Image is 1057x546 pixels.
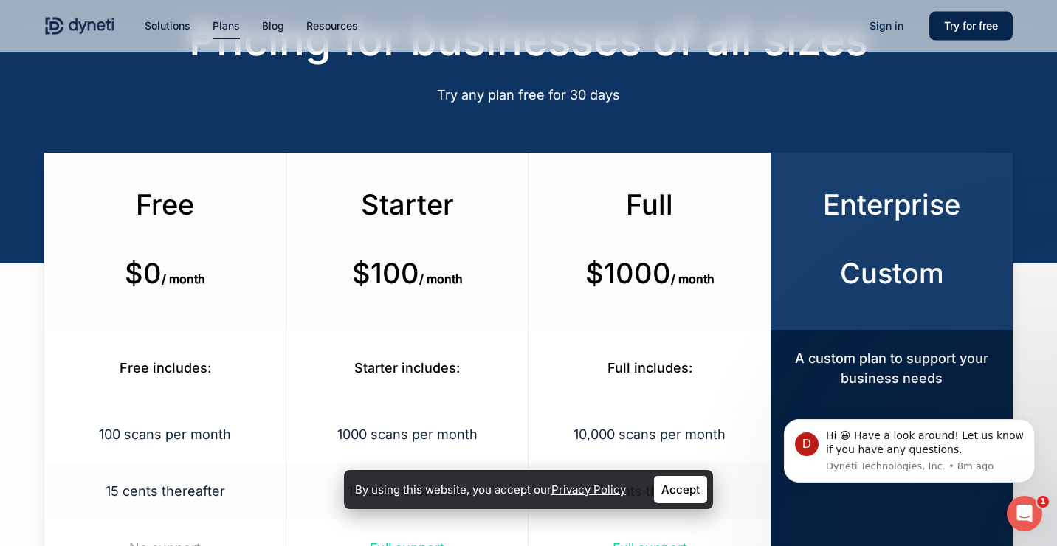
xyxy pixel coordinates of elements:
[855,18,918,34] a: Sign in
[262,18,284,34] a: Blog
[125,256,162,290] b: $0
[355,480,626,500] p: By using this website, you accept our
[354,360,460,376] span: Starter includes:
[585,256,671,290] b: $1000
[306,19,358,32] span: Resources
[795,350,988,386] span: A custom plan to support your business needs
[136,187,194,221] span: Free
[213,18,240,34] a: Plans
[671,272,715,286] span: / month
[1037,496,1049,508] span: 1
[262,19,284,32] span: Blog
[762,406,1057,491] iframe: Intercom notifications message
[145,19,190,32] span: Solutions
[870,19,903,32] span: Sign in
[547,424,752,444] p: 10,000 scans per month
[305,481,509,501] p: 15 cents thereafter
[654,476,707,503] a: Accept
[929,18,1013,34] a: Try for free
[944,19,998,32] span: Try for free
[551,483,626,497] a: Privacy Policy
[361,187,454,221] span: Starter
[798,256,985,290] h3: Custom
[63,424,267,444] p: 100 scans per month
[626,187,673,221] span: Full
[213,19,240,32] span: Plans
[44,15,1012,65] h2: Pricing for businesses of all sizes
[162,272,205,286] span: / month
[419,272,463,286] span: / month
[306,18,358,34] a: Resources
[798,187,985,221] h3: Enterprise
[437,87,620,103] span: Try any plan free for 30 days
[120,360,211,376] span: Free includes:
[1007,496,1042,531] iframe: Intercom live chat
[352,256,419,290] b: $100
[305,424,509,444] p: 1000 scans per month
[145,18,190,34] a: Solutions
[63,481,267,501] p: 15 cents thereafter
[607,360,692,376] span: Full includes:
